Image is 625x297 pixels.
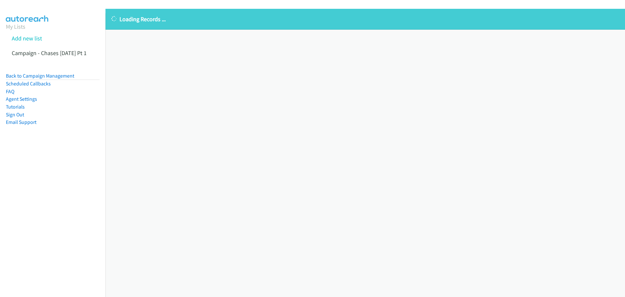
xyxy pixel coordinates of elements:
[12,49,87,57] a: Campaign - Chases [DATE] Pt 1
[12,35,42,42] a: Add new list
[6,88,14,95] a: FAQ
[6,96,37,102] a: Agent Settings
[6,119,36,125] a: Email Support
[6,23,25,30] a: My Lists
[111,15,619,23] p: Loading Records ...
[6,111,24,118] a: Sign Out
[6,81,51,87] a: Scheduled Callbacks
[6,73,74,79] a: Back to Campaign Management
[6,104,25,110] a: Tutorials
